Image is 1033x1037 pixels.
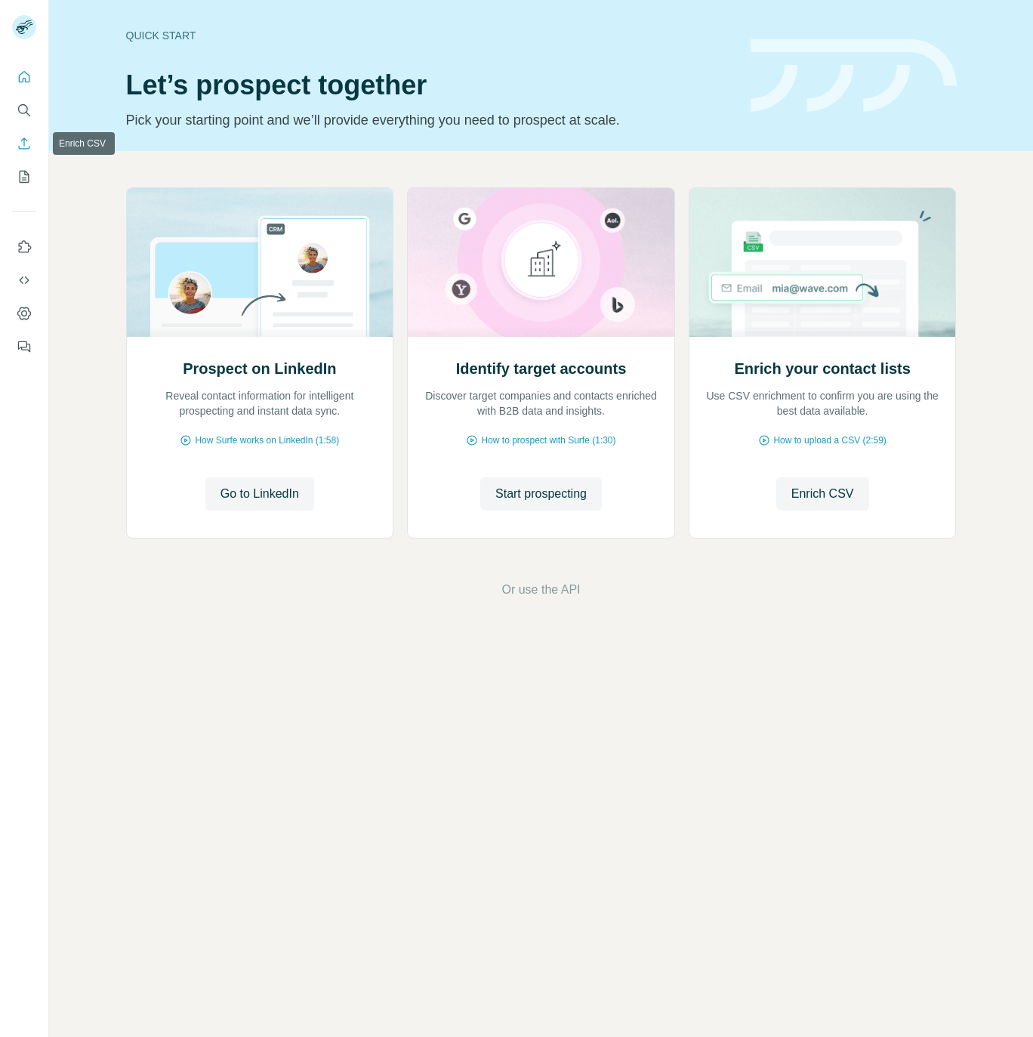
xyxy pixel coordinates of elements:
[126,110,732,131] p: Pick your starting point and we’ll provide everything you need to prospect at scale.
[501,581,580,599] button: Or use the API
[480,477,602,511] button: Start prospecting
[126,28,732,43] div: Quick start
[126,70,732,100] h1: Let’s prospect together
[705,388,941,418] p: Use CSV enrichment to confirm you are using the best data available.
[12,163,36,190] button: My lists
[423,388,659,418] p: Discover target companies and contacts enriched with B2B data and insights.
[456,358,627,379] h2: Identify target accounts
[689,188,957,337] img: Enrich your contact lists
[495,485,587,503] span: Start prospecting
[734,358,910,379] h2: Enrich your contact lists
[195,434,339,447] span: How Surfe works on LinkedIn (1:58)
[12,233,36,261] button: Use Surfe on LinkedIn
[126,188,394,337] img: Prospect on LinkedIn
[407,188,675,337] img: Identify target accounts
[12,333,36,360] button: Feedback
[776,477,869,511] button: Enrich CSV
[12,300,36,327] button: Dashboard
[12,130,36,157] button: Enrich CSV
[220,485,299,503] span: Go to LinkedIn
[773,434,886,447] span: How to upload a CSV (2:59)
[791,485,854,503] span: Enrich CSV
[142,388,378,418] p: Reveal contact information for intelligent prospecting and instant data sync.
[183,358,336,379] h2: Prospect on LinkedIn
[12,63,36,91] button: Quick start
[205,477,314,511] button: Go to LinkedIn
[481,434,615,447] span: How to prospect with Surfe (1:30)
[12,267,36,294] button: Use Surfe API
[12,97,36,124] button: Search
[751,39,957,113] img: banner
